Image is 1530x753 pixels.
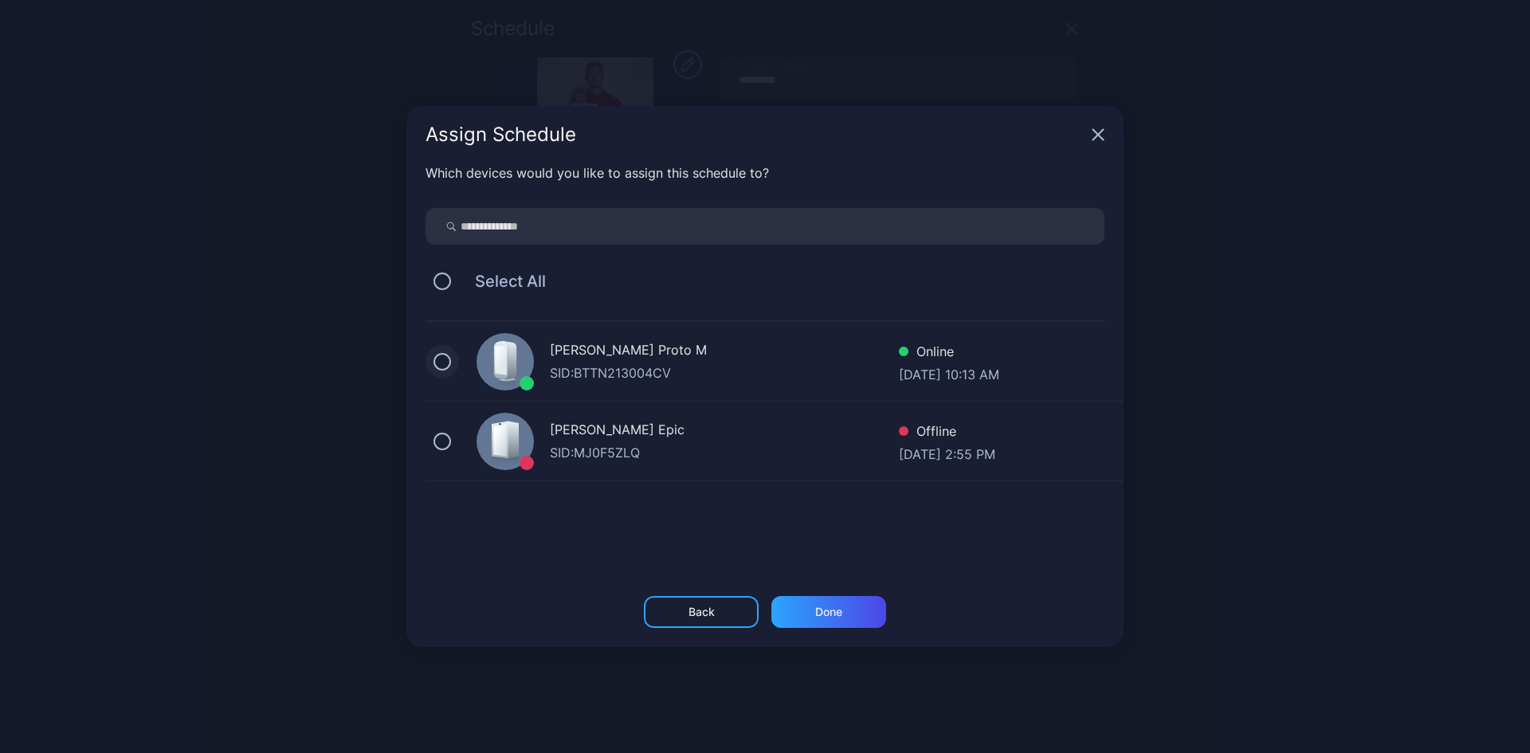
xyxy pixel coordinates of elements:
button: Done [771,596,886,628]
div: Assign Schedule [426,125,1085,144]
div: [PERSON_NAME] Epic [550,420,899,443]
div: [DATE] 10:13 AM [899,365,999,381]
div: [PERSON_NAME] Proto M [550,340,899,363]
div: SID: MJ0F5ZLQ [550,443,899,462]
button: Back [644,596,759,628]
div: SID: BTTN213004CV [550,363,899,382]
span: Select All [459,272,546,291]
div: Online [899,342,999,365]
div: Which devices would you like to assign this schedule to? [426,163,1104,182]
div: Done [815,606,842,618]
div: [DATE] 2:55 PM [899,445,995,461]
div: Offline [899,422,995,445]
div: Back [688,606,715,618]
